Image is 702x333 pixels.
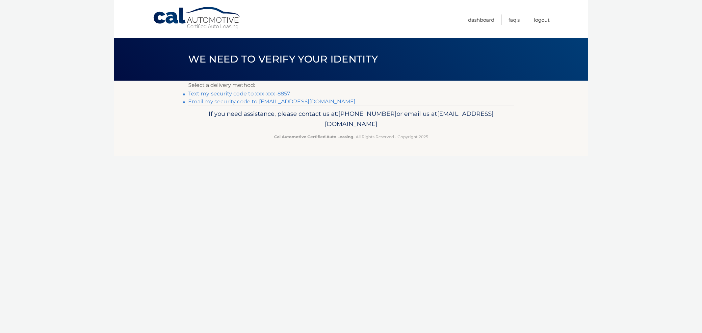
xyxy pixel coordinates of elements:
a: FAQ's [508,14,520,25]
a: Email my security code to [EMAIL_ADDRESS][DOMAIN_NAME] [188,98,356,105]
p: - All Rights Reserved - Copyright 2025 [193,133,510,140]
a: Cal Automotive [153,7,242,30]
strong: Cal Automotive Certified Auto Leasing [274,134,353,139]
a: Text my security code to xxx-xxx-8857 [188,90,290,97]
p: Select a delivery method: [188,81,514,90]
p: If you need assistance, please contact us at: or email us at [193,109,510,130]
a: Dashboard [468,14,494,25]
span: [PHONE_NUMBER] [338,110,397,117]
span: We need to verify your identity [188,53,378,65]
a: Logout [534,14,550,25]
